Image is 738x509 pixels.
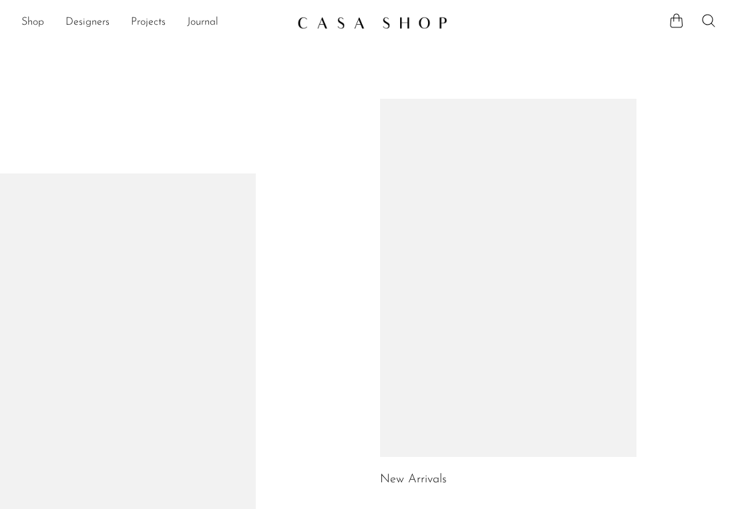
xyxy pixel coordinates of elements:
a: Projects [131,14,166,31]
a: Designers [65,14,110,31]
a: Shop [21,14,44,31]
a: Journal [187,14,218,31]
ul: NEW HEADER MENU [21,11,287,34]
nav: Desktop navigation [21,11,287,34]
a: New Arrivals [380,474,447,486]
